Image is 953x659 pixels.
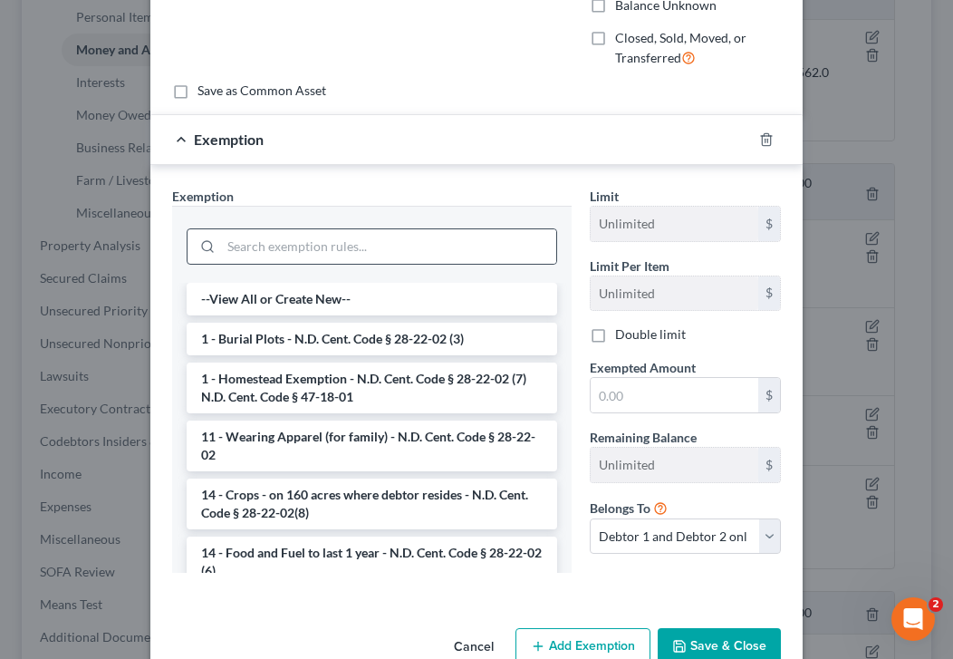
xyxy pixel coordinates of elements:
span: Limit [590,189,619,204]
span: 2 [929,597,943,612]
div: $ [758,276,780,311]
div: $ [758,378,780,412]
li: 14 - Crops - on 160 acres where debtor resides - N.D. Cent. Code § 28-22-02(8) [187,479,557,529]
input: -- [591,448,758,482]
li: 14 - Food and Fuel to last 1 year - N.D. Cent. Code § 28-22-02 (6) [187,537,557,587]
input: 0.00 [591,378,758,412]
span: Exempted Amount [590,360,696,375]
iframe: Intercom live chat [891,597,935,641]
div: $ [758,448,780,482]
span: Belongs To [590,500,650,516]
li: 1 - Homestead Exemption - N.D. Cent. Code § 28-22-02 (7) N.D. Cent. Code § 47-18-01 [187,363,557,413]
div: $ [758,207,780,241]
label: Double limit [615,325,686,344]
span: Closed, Sold, Moved, or Transferred [615,30,746,65]
input: Search exemption rules... [221,229,556,264]
span: Exemption [172,189,234,204]
li: --View All or Create New-- [187,283,557,315]
label: Remaining Balance [590,428,697,447]
input: -- [591,276,758,311]
label: Save as Common Asset [197,82,326,100]
span: Exemption [194,131,264,148]
input: -- [591,207,758,241]
li: 11 - Wearing Apparel (for family) - N.D. Cent. Code § 28-22-02 [187,421,557,471]
li: 1 - Burial Plots - N.D. Cent. Code § 28-22-02 (3) [187,323,557,355]
label: Limit Per Item [590,257,669,276]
